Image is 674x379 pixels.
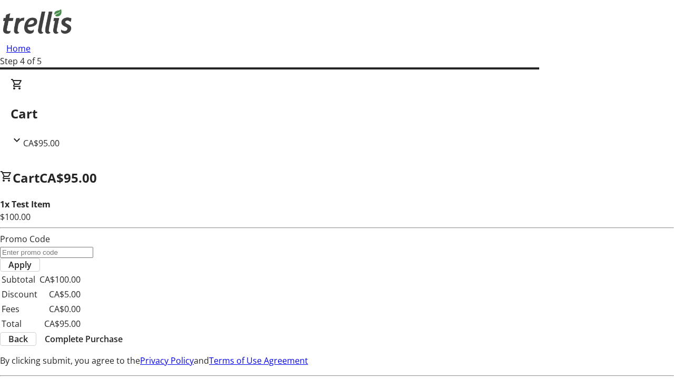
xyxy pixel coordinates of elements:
[11,104,663,123] h2: Cart
[1,273,38,286] td: Subtotal
[36,333,131,345] button: Complete Purchase
[209,355,308,366] a: Terms of Use Agreement
[1,287,38,301] td: Discount
[39,317,81,331] td: CA$95.00
[39,287,81,301] td: CA$5.00
[39,273,81,286] td: CA$100.00
[1,302,38,316] td: Fees
[11,78,663,149] div: CartCA$95.00
[13,169,39,186] span: Cart
[39,302,81,316] td: CA$0.00
[8,333,28,345] span: Back
[23,137,60,149] span: CA$95.00
[8,258,32,271] span: Apply
[140,355,194,366] a: Privacy Policy
[39,169,97,186] span: CA$95.00
[1,317,38,331] td: Total
[45,333,123,345] span: Complete Purchase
